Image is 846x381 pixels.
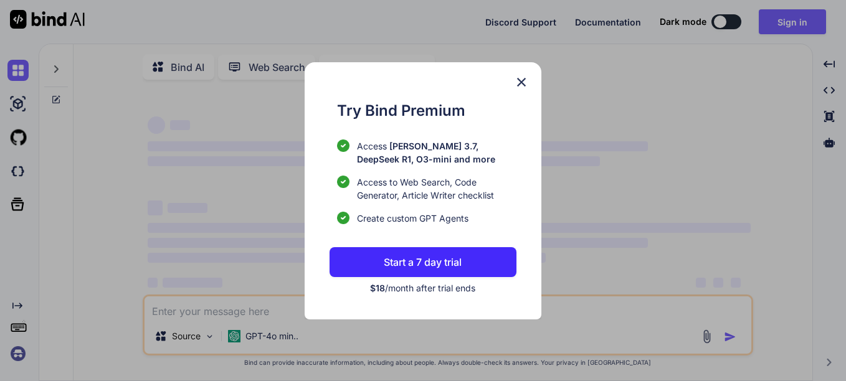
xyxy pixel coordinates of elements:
img: close [514,75,529,90]
span: $18 [370,283,385,293]
span: /month after trial ends [370,283,475,293]
span: [PERSON_NAME] 3.7, DeepSeek R1, O3-mini and more [357,141,495,164]
img: checklist [337,176,349,188]
span: Access to Web Search, Code Generator, Article Writer checklist [357,176,516,202]
img: checklist [337,139,349,152]
p: Access [357,139,516,166]
h1: Try Bind Premium [337,100,516,122]
span: Create custom GPT Agents [357,212,468,225]
img: checklist [337,212,349,224]
p: Start a 7 day trial [384,255,462,270]
button: Start a 7 day trial [330,247,516,277]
